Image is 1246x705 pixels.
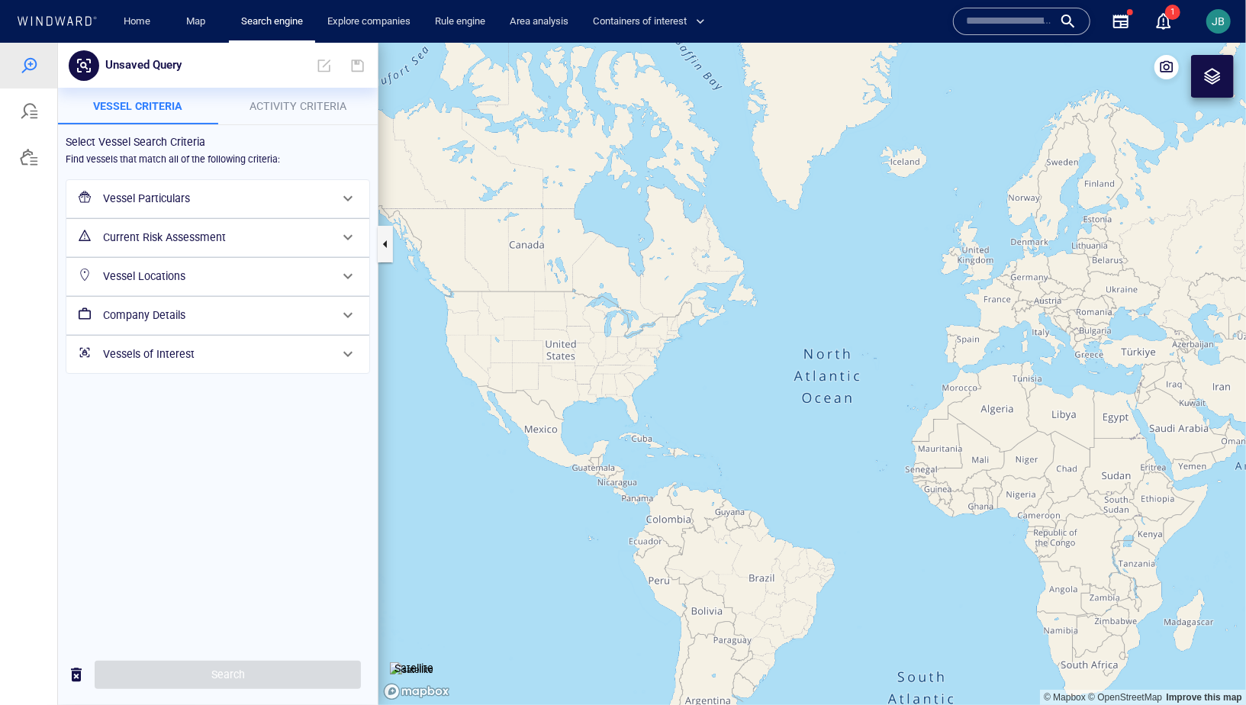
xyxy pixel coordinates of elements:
[103,185,330,204] h6: Current Risk Assessment
[66,215,369,253] div: Vessel Locations
[587,8,718,35] button: Containers of interest
[103,263,330,282] h6: Company Details
[1181,636,1235,694] iframe: Chat
[383,640,450,658] a: Mapbox logo
[66,137,369,175] div: Vessel Particulars
[504,8,575,35] a: Area analysis
[93,57,182,69] span: Vessel criteria
[174,8,223,35] button: Map
[394,616,433,635] p: Satellite
[180,8,217,35] a: Map
[1154,12,1173,31] button: 1
[1044,649,1086,660] a: Mapbox
[99,8,188,37] button: Unsaved Query
[66,293,369,330] div: Vessels of Interest
[1151,9,1176,34] a: 1
[103,224,330,243] h6: Vessel Locations
[1154,12,1173,31] div: Notification center
[1088,649,1162,660] a: OpenStreetMap
[390,620,433,635] img: satellite
[113,8,162,35] button: Home
[66,109,280,124] h6: Find vessels that match all of the following criteria:
[1212,15,1225,27] span: JB
[593,13,705,31] span: Containers of interest
[103,302,330,321] h6: Vessels of Interest
[66,254,369,291] div: Company Details
[1165,5,1180,20] span: 1
[321,8,417,35] a: Explore companies
[1167,649,1242,660] a: Map feedback
[105,13,182,33] p: Unsaved Query
[66,90,370,109] h6: Select Vessel Search Criteria
[250,57,346,69] span: Activity Criteria
[66,176,369,214] div: Current Risk Assessment
[235,8,309,35] a: Search engine
[429,8,491,35] a: Rule engine
[103,146,330,166] h6: Vessel Particulars
[1203,6,1234,37] button: JB
[118,8,157,35] a: Home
